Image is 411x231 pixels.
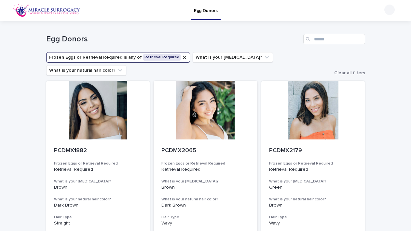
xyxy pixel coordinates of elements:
h3: What is your [MEDICAL_DATA]? [269,179,357,184]
h3: Hair Type [54,215,142,220]
p: Dark Brown [54,203,142,208]
p: Green [269,185,357,190]
p: PCDMX2065 [161,147,250,154]
h3: Frozen Eggs or Retrieval Required [269,161,357,166]
h1: Egg Donors [46,35,301,44]
span: Clear all filters [334,71,365,75]
p: Wavy [161,221,250,226]
p: Brown [161,185,250,190]
h3: Frozen Eggs or Retrieval Required [161,161,250,166]
h3: What is your natural hair color? [161,197,250,202]
button: What is your natural hair color? [46,65,126,76]
p: PCDMX2179 [269,147,357,154]
p: Retrieval Required [54,167,142,172]
h3: What is your [MEDICAL_DATA]? [54,179,142,184]
p: Retrieval Required [161,167,250,172]
img: OiFFDOGZQuirLhrlO1ag [13,4,80,17]
button: Frozen Eggs or Retrieval Required [46,52,190,63]
h3: Hair Type [161,215,250,220]
p: PCDMX1882 [54,147,142,154]
h3: Frozen Eggs or Retrieval Required [54,161,142,166]
h3: What is your natural hair color? [54,197,142,202]
p: Brown [54,185,142,190]
h3: Hair Type [269,215,357,220]
h3: What is your [MEDICAL_DATA]? [161,179,250,184]
p: Dark Brown [161,203,250,208]
input: Search [303,34,365,44]
h3: What is your natural hair color? [269,197,357,202]
p: Retrieval Required [269,167,357,172]
p: Straight [54,221,142,226]
button: Clear all filters [329,71,365,75]
p: Brown [269,203,357,208]
p: Wavy [269,221,357,226]
button: What is your eye color? [193,52,273,63]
